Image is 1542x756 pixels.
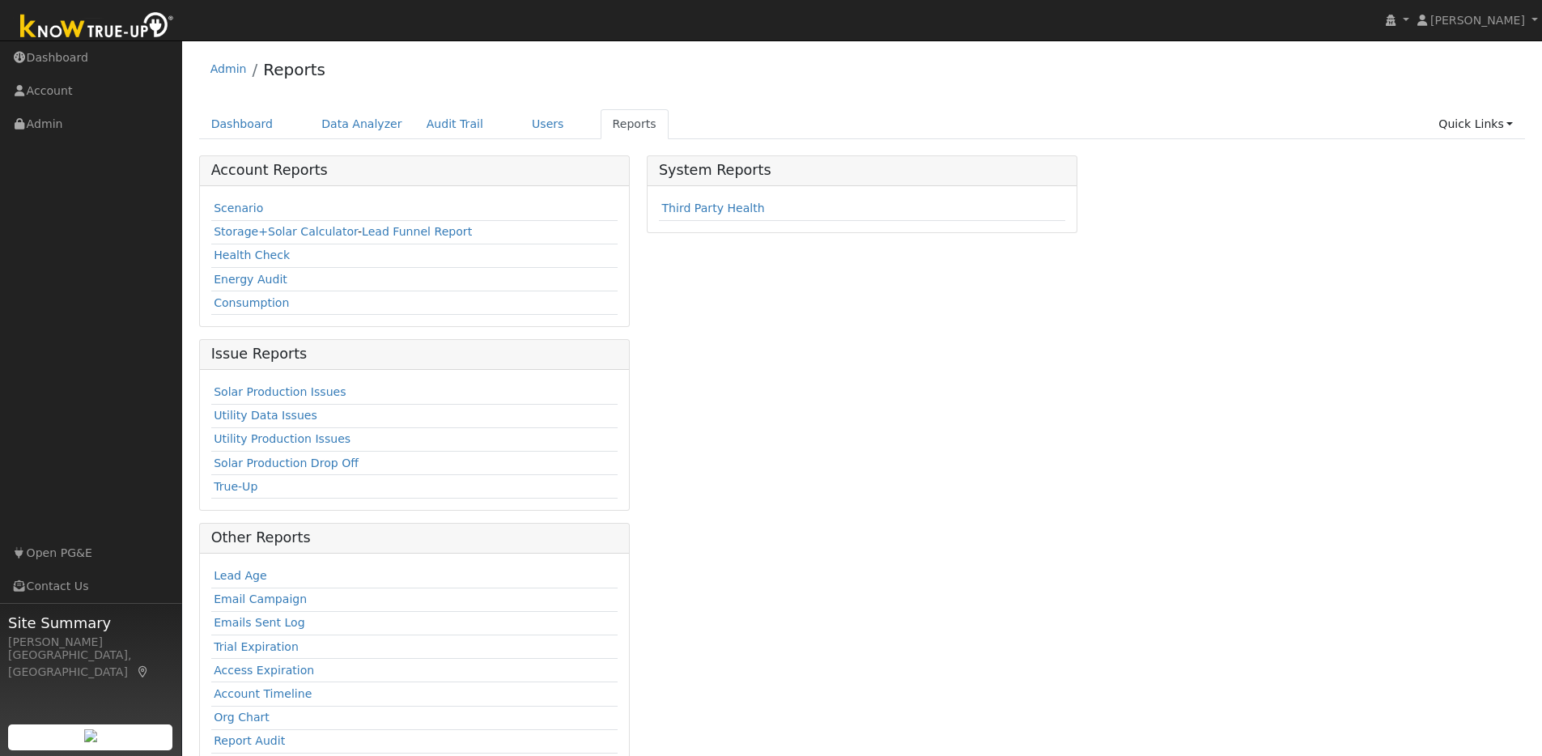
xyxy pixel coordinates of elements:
a: Account Timeline [214,687,312,700]
a: Lead Funnel Report [362,225,472,238]
div: [GEOGRAPHIC_DATA], [GEOGRAPHIC_DATA] [8,647,173,681]
a: Solar Production Drop Off [214,457,359,469]
a: Reports [601,109,669,139]
a: Emails Sent Log [214,616,305,629]
a: Report Audit [214,734,285,747]
a: Lead Age [214,569,267,582]
a: Users [520,109,576,139]
a: Reports [263,60,325,79]
a: Utility Data Issues [214,409,317,422]
h5: Other Reports [211,529,618,546]
a: Data Analyzer [309,109,414,139]
a: Access Expiration [214,664,314,677]
a: Admin [210,62,247,75]
a: Quick Links [1426,109,1525,139]
span: Site Summary [8,612,173,634]
img: retrieve [84,729,97,742]
h5: Issue Reports [211,346,618,363]
div: [PERSON_NAME] [8,634,173,651]
a: Audit Trail [414,109,495,139]
span: [PERSON_NAME] [1430,14,1525,27]
h5: System Reports [659,162,1065,179]
a: Trial Expiration [214,640,299,653]
a: Scenario [214,202,263,214]
a: Third Party Health [661,202,764,214]
a: Org Chart [214,711,270,724]
img: Know True-Up [12,9,182,45]
a: Energy Audit [214,273,287,286]
h5: Account Reports [211,162,618,179]
a: Storage+Solar Calculator [214,225,358,238]
a: Email Campaign [214,592,307,605]
td: - [211,220,618,244]
a: Map [136,665,151,678]
a: Solar Production Issues [214,385,346,398]
a: Consumption [214,296,289,309]
a: True-Up [214,480,257,493]
a: Utility Production Issues [214,432,350,445]
a: Dashboard [199,109,286,139]
a: Health Check [214,248,290,261]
